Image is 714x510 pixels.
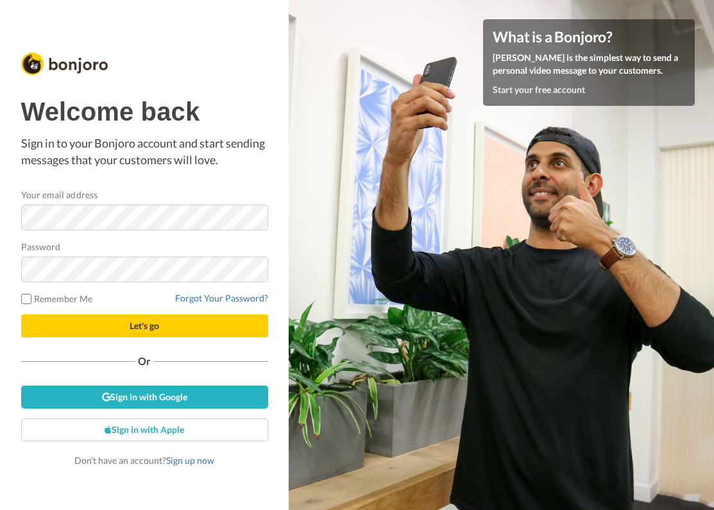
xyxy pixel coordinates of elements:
a: Sign in with Google [21,386,268,409]
span: Don’t have an account? [74,455,214,466]
a: Forgot Your Password? [175,293,268,303]
input: Remember Me [21,294,31,304]
label: Remember Me [21,292,93,305]
h1: Welcome back [21,98,268,126]
label: Your email address [21,188,98,201]
button: Let's go [21,314,268,337]
h4: What is a Bonjoro? [493,29,685,45]
p: Sign in to your Bonjoro account and start sending messages that your customers will love. [21,135,268,168]
span: Let's go [130,320,159,331]
a: Start your free account [493,84,585,95]
span: Or [135,357,153,366]
label: Password [21,240,61,253]
p: [PERSON_NAME] is the simplest way to send a personal video message to your customers. [493,51,685,77]
a: Sign in with Apple [21,418,268,441]
a: Sign up now [166,455,214,466]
